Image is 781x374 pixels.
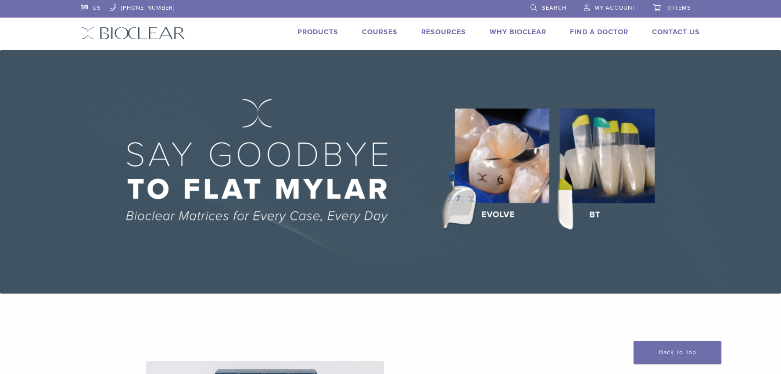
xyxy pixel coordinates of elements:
[81,27,185,40] img: Bioclear
[595,4,636,11] span: My Account
[297,28,338,36] a: Products
[362,28,398,36] a: Courses
[490,28,546,36] a: Why Bioclear
[570,28,628,36] a: Find A Doctor
[421,28,466,36] a: Resources
[634,341,721,364] a: Back To Top
[652,28,700,36] a: Contact Us
[542,4,566,11] span: Search
[667,4,691,11] span: 0 items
